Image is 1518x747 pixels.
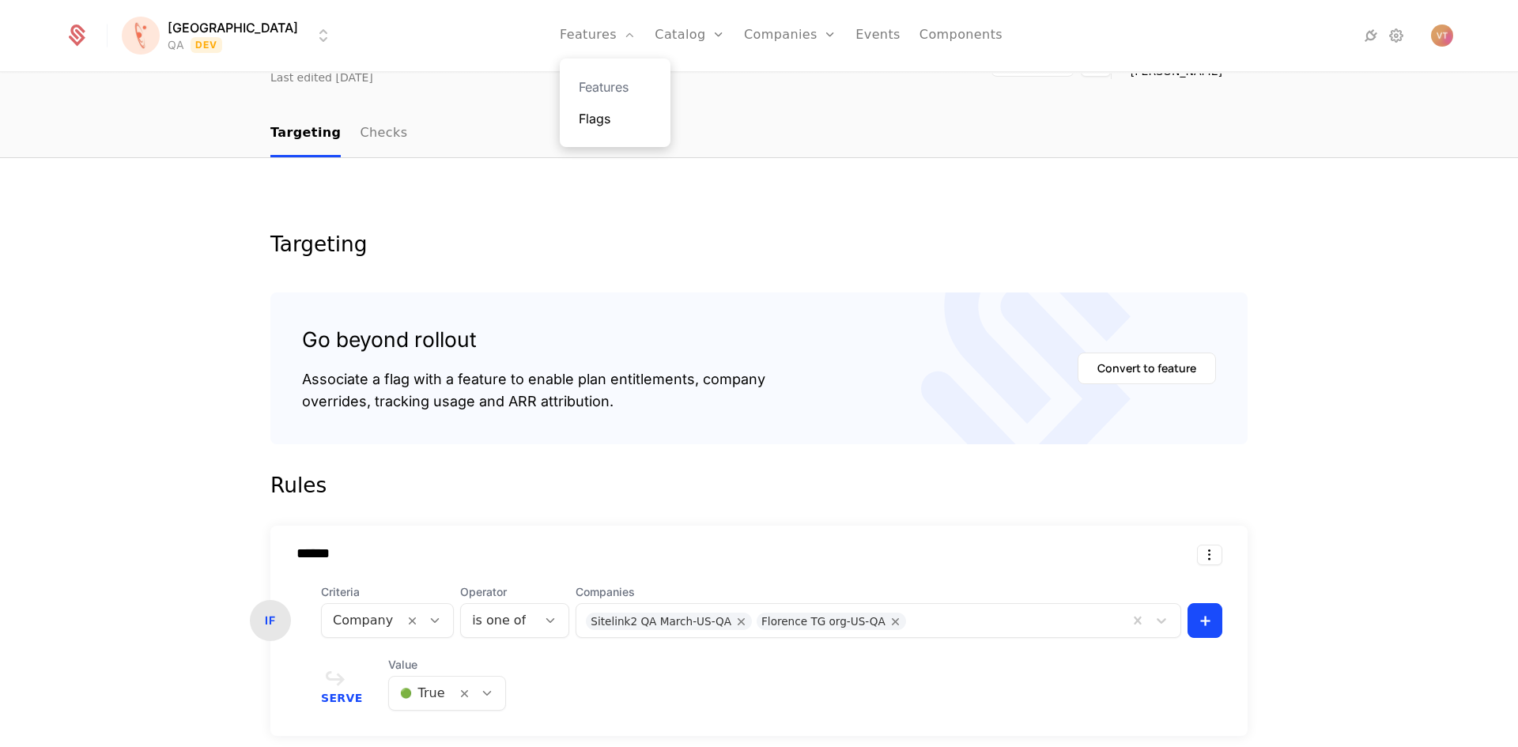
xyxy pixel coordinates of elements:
div: QA [168,37,184,53]
div: IF [250,600,291,641]
a: Features [579,77,651,96]
div: Florence TG org-US-QA [761,613,885,630]
img: Florence [122,17,160,55]
nav: Main [270,111,1248,157]
button: Select environment [126,18,333,53]
div: Last edited [DATE] [270,70,373,85]
img: Vlada Todorovic [1431,25,1453,47]
a: Settings [1387,26,1406,45]
div: Go beyond rollout [302,324,765,356]
span: Companies [576,584,1181,600]
div: Remove Sitelink2 QA March-US-QA [731,613,752,630]
div: Associate a flag with a feature to enable plan entitlements, company overrides, tracking usage an... [302,368,765,413]
a: Targeting [270,111,341,157]
span: Criteria [321,584,454,600]
button: Select action [1197,545,1222,565]
a: Checks [360,111,407,157]
a: Flags [579,109,651,128]
ul: Choose Sub Page [270,111,407,157]
button: Open user button [1431,25,1453,47]
span: Dev [191,37,223,53]
div: Targeting [270,234,1248,255]
div: Rules [270,470,1248,501]
button: + [1188,603,1222,638]
span: [GEOGRAPHIC_DATA] [168,18,298,37]
span: Serve [321,692,363,704]
a: Integrations [1361,26,1380,45]
button: Convert to feature [1078,353,1216,384]
div: Sitelink2 QA March-US-QA [591,613,731,630]
div: Remove Florence TG org-US-QA [885,613,906,630]
span: Value [388,657,506,673]
span: Operator [460,584,569,600]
